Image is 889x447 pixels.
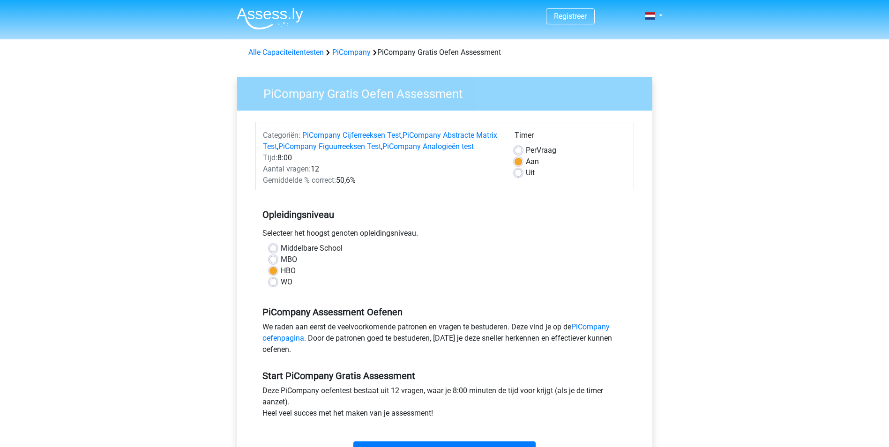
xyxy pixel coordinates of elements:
[255,321,634,359] div: We raden aan eerst de veelvoorkomende patronen en vragen te bestuderen. Deze vind je op de . Door...
[526,156,539,167] label: Aan
[262,306,627,318] h5: PiCompany Assessment Oefenen
[256,152,508,164] div: 8:00
[263,131,300,140] span: Categoriën:
[248,48,324,57] a: Alle Capaciteitentesten
[281,254,297,265] label: MBO
[256,130,508,152] div: , , ,
[526,146,537,155] span: Per
[281,276,292,288] label: WO
[237,7,303,30] img: Assessly
[515,130,627,145] div: Timer
[262,370,627,381] h5: Start PiCompany Gratis Assessment
[281,265,296,276] label: HBO
[382,142,474,151] a: PiCompany Analogieën test
[256,164,508,175] div: 12
[256,175,508,186] div: 50,6%
[302,131,401,140] a: PiCompany Cijferreeksen Test
[554,12,587,21] a: Registreer
[252,83,645,101] h3: PiCompany Gratis Oefen Assessment
[263,164,311,173] span: Aantal vragen:
[255,385,634,423] div: Deze PiCompany oefentest bestaat uit 12 vragen, waar je 8:00 minuten de tijd voor krijgt (als je ...
[526,145,556,156] label: Vraag
[526,167,535,179] label: Uit
[255,228,634,243] div: Selecteer het hoogst genoten opleidingsniveau.
[263,176,336,185] span: Gemiddelde % correct:
[263,153,277,162] span: Tijd:
[245,47,645,58] div: PiCompany Gratis Oefen Assessment
[278,142,381,151] a: PiCompany Figuurreeksen Test
[281,243,343,254] label: Middelbare School
[262,205,627,224] h5: Opleidingsniveau
[332,48,371,57] a: PiCompany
